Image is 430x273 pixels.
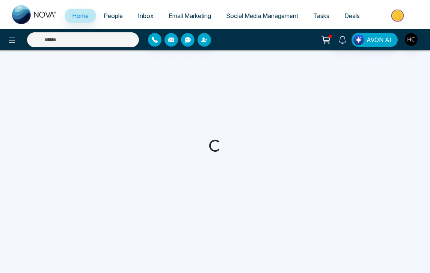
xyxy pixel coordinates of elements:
span: Inbox [138,12,154,20]
span: Home [72,12,89,20]
img: Lead Flow [353,35,364,45]
span: People [104,12,123,20]
span: Email Marketing [169,12,211,20]
a: Tasks [306,9,337,23]
img: User Avatar [405,33,418,46]
a: Inbox [130,9,161,23]
a: Social Media Management [219,9,306,23]
span: Deals [344,12,360,20]
a: Home [65,9,96,23]
a: Email Marketing [161,9,219,23]
span: Social Media Management [226,12,298,20]
span: Tasks [313,12,329,20]
a: People [96,9,130,23]
span: AVON AI [367,35,391,44]
button: AVON AI [352,33,398,47]
a: Deals [337,9,367,23]
img: Nova CRM Logo [12,5,57,24]
img: Market-place.gif [371,7,425,24]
